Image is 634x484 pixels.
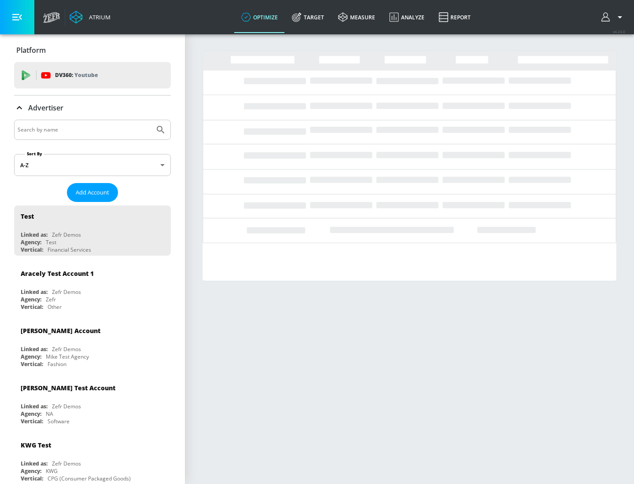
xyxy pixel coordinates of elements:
div: Vertical: [21,303,43,311]
span: Add Account [76,187,109,198]
div: Advertiser [14,95,171,120]
div: Zefr Demos [52,460,81,467]
div: Linked as: [21,231,48,238]
div: Aracely Test Account 1Linked as:Zefr DemosAgency:ZefrVertical:Other [14,263,171,313]
div: TestLinked as:Zefr DemosAgency:TestVertical:Financial Services [14,205,171,256]
div: Vertical: [21,360,43,368]
div: Linked as: [21,288,48,296]
div: Agency: [21,353,41,360]
input: Search by name [18,124,151,136]
div: Zefr [46,296,56,303]
p: DV360: [55,70,98,80]
div: Software [48,418,70,425]
div: Mike Test Agency [46,353,89,360]
div: Linked as: [21,345,48,353]
div: Zefr Demos [52,403,81,410]
div: Vertical: [21,418,43,425]
div: Zefr Demos [52,288,81,296]
div: Financial Services [48,246,91,253]
button: Add Account [67,183,118,202]
div: CPG (Consumer Packaged Goods) [48,475,131,482]
a: Target [285,1,331,33]
div: [PERSON_NAME] Test AccountLinked as:Zefr DemosAgency:NAVertical:Software [14,377,171,427]
div: Other [48,303,62,311]
div: [PERSON_NAME] Test Account [21,384,115,392]
div: Linked as: [21,403,48,410]
a: Report [431,1,478,33]
div: Vertical: [21,246,43,253]
div: Aracely Test Account 1 [21,269,94,278]
div: [PERSON_NAME] AccountLinked as:Zefr DemosAgency:Mike Test AgencyVertical:Fashion [14,320,171,370]
p: Platform [16,45,46,55]
a: optimize [234,1,285,33]
div: Agency: [21,467,41,475]
div: Zefr Demos [52,231,81,238]
a: measure [331,1,382,33]
div: Zefr Demos [52,345,81,353]
div: DV360: Youtube [14,62,171,88]
div: NA [46,410,53,418]
div: KWG Test [21,441,51,449]
div: Test [21,212,34,220]
div: Test [46,238,56,246]
a: Atrium [70,11,111,24]
div: Agency: [21,296,41,303]
div: Agency: [21,410,41,418]
p: Advertiser [28,103,63,113]
div: Agency: [21,238,41,246]
div: [PERSON_NAME] Account [21,326,100,335]
a: Analyze [382,1,431,33]
span: v 4.24.0 [613,29,625,34]
div: Platform [14,38,171,62]
div: Atrium [85,13,111,21]
div: Linked as: [21,460,48,467]
div: A-Z [14,154,171,176]
div: KWG [46,467,58,475]
div: Vertical: [21,475,43,482]
p: Youtube [74,70,98,80]
label: Sort By [25,151,44,157]
div: Fashion [48,360,66,368]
